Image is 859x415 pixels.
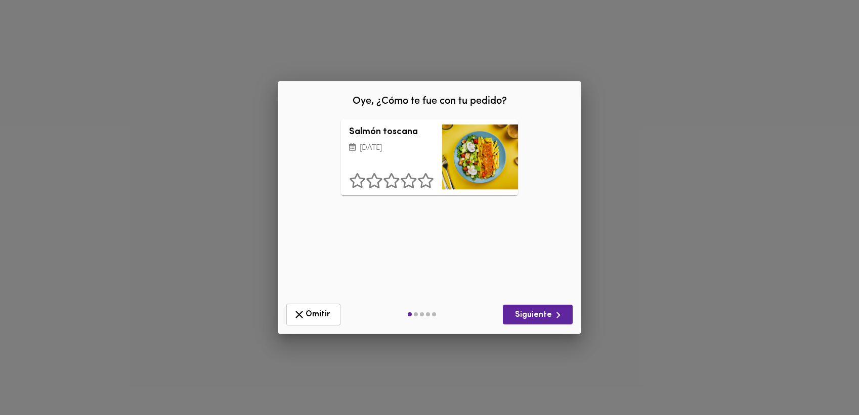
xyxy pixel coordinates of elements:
span: Omitir [293,308,334,321]
span: Siguiente [511,309,565,321]
span: Oye, ¿Cómo te fue con tu pedido? [353,96,507,106]
iframe: Messagebird Livechat Widget [800,356,849,405]
div: Salmón toscana [442,119,518,195]
button: Omitir [286,304,340,325]
h3: Salmón toscana [349,128,434,138]
p: [DATE] [349,143,434,154]
button: Siguiente [503,305,573,324]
